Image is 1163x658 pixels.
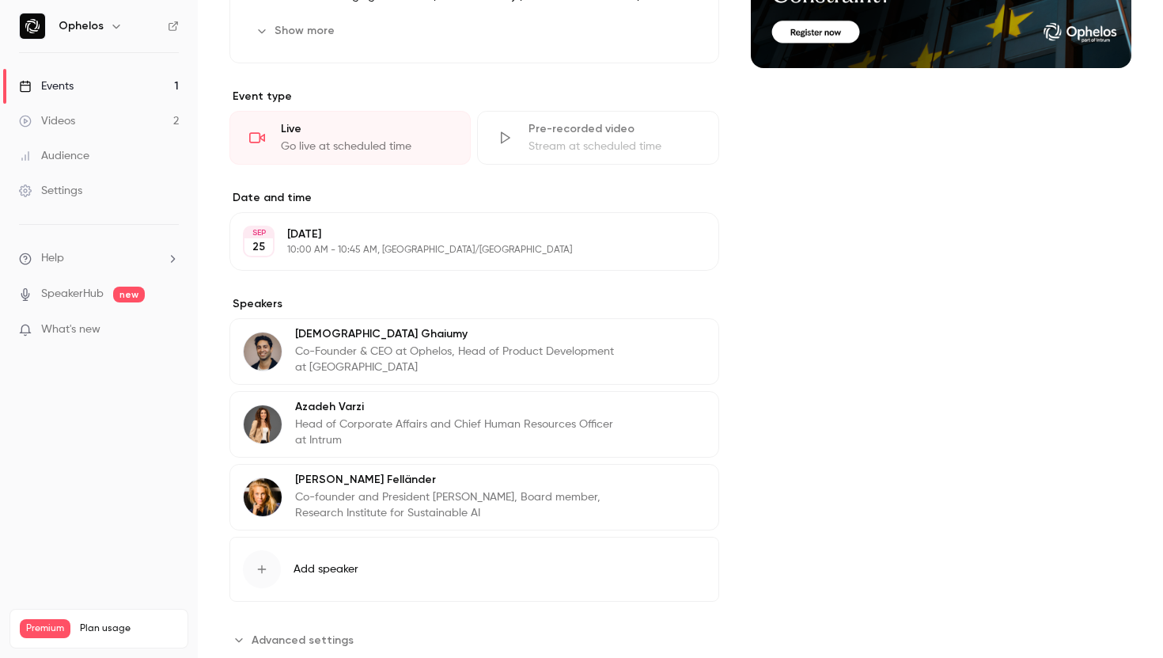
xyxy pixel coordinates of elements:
[41,250,64,267] span: Help
[229,537,719,602] button: Add speaker
[41,321,100,338] span: What's new
[295,489,616,521] p: Co-founder and President [PERSON_NAME], Board member, Research Institute for Sustainable AI
[477,111,718,165] div: Pre-recorded videoStream at scheduled time
[19,113,75,129] div: Videos
[20,13,45,39] img: Ophelos
[59,18,104,34] h6: Ophelos
[295,472,616,488] p: [PERSON_NAME] Felländer
[287,226,635,242] p: [DATE]
[244,333,282,371] img: Amon Ghaiumy
[295,416,616,448] p: Head of Corporate Affairs and Chief Human Resources Officer at Intrum
[229,89,719,105] p: Event type
[229,627,363,652] button: Advanced settings
[229,464,719,531] div: Anna Felländer[PERSON_NAME] FelländerCo-founder and President [PERSON_NAME], Board member, Resear...
[229,391,719,458] div: Azadeh VarziAzadeh VarziHead of Corporate Affairs and Chief Human Resources Officer at Intrum
[229,111,471,165] div: LiveGo live at scheduled time
[287,244,635,257] p: 10:00 AM - 10:45 AM, [GEOGRAPHIC_DATA]/[GEOGRAPHIC_DATA]
[113,287,145,302] span: new
[19,250,179,267] li: help-dropdown-opener
[80,622,178,635] span: Plan usage
[160,323,179,337] iframe: Noticeable Trigger
[20,619,70,638] span: Premium
[41,286,104,302] a: SpeakerHub
[295,326,616,342] p: [DEMOGRAPHIC_DATA] Ghaiumy
[244,478,282,516] img: Anna Felländer
[229,627,719,652] section: Advanced settings
[295,344,616,375] p: Co-Founder & CEO at Ophelos, Head of Product Development at [GEOGRAPHIC_DATA]
[244,227,273,238] div: SEP
[19,183,82,199] div: Settings
[281,139,451,154] div: Go live at scheduled time
[281,121,451,137] div: Live
[528,139,699,154] div: Stream at scheduled time
[295,399,616,415] p: Azadeh Varzi
[249,18,344,44] button: Show more
[229,296,719,312] label: Speakers
[252,239,265,255] p: 25
[19,78,74,94] div: Events
[229,190,719,206] label: Date and time
[294,561,358,577] span: Add speaker
[528,121,699,137] div: Pre-recorded video
[252,632,354,648] span: Advanced settings
[229,318,719,385] div: Amon Ghaiumy[DEMOGRAPHIC_DATA] GhaiumyCo-Founder & CEO at Ophelos, Head of Product Development at...
[19,148,89,164] div: Audience
[244,405,282,443] img: Azadeh Varzi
